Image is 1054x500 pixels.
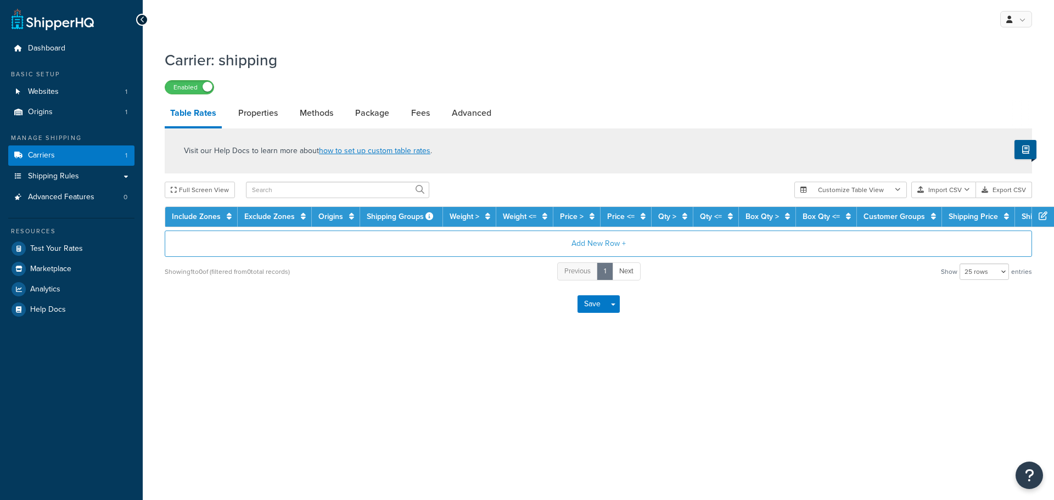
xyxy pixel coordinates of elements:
span: Previous [564,266,591,276]
a: Qty <= [700,211,722,222]
input: Search [246,182,429,198]
button: Customize Table View [794,182,907,198]
a: Include Zones [172,211,221,222]
span: Show [941,264,957,279]
div: Manage Shipping [8,133,134,143]
button: Save [578,295,607,313]
span: Next [619,266,633,276]
span: Websites [28,87,59,97]
span: Analytics [30,285,60,294]
a: Methods [294,100,339,126]
a: Weight <= [503,211,536,222]
span: Help Docs [30,305,66,314]
a: Marketplace [8,259,134,279]
span: Marketplace [30,265,71,274]
button: Open Resource Center [1016,462,1043,489]
span: Shipping Rules [28,172,79,181]
a: Next [612,262,641,280]
a: Exclude Zones [244,211,295,222]
li: Origins [8,102,134,122]
a: Price <= [607,211,635,222]
span: Test Your Rates [30,244,83,254]
span: 1 [125,87,127,97]
span: entries [1011,264,1032,279]
a: Qty > [658,211,676,222]
div: Basic Setup [8,70,134,79]
p: Visit our Help Docs to learn more about . [184,145,432,157]
li: Websites [8,82,134,102]
span: 1 [125,151,127,160]
a: Previous [557,262,598,280]
a: Weight > [450,211,479,222]
a: Customer Groups [864,211,925,222]
span: Carriers [28,151,55,160]
th: Shipping Groups [360,207,443,227]
a: Test Your Rates [8,239,134,259]
span: 0 [124,193,127,202]
button: Show Help Docs [1014,140,1036,159]
a: Box Qty > [745,211,779,222]
li: Advanced Features [8,187,134,207]
span: Advanced Features [28,193,94,202]
a: how to set up custom table rates [319,145,430,156]
button: Add New Row + [165,231,1032,257]
a: Shipping Price [949,211,998,222]
a: Carriers1 [8,145,134,166]
label: Enabled [165,81,214,94]
a: Origins [318,211,343,222]
a: Price > [560,211,584,222]
a: Help Docs [8,300,134,319]
a: Origins1 [8,102,134,122]
a: Dashboard [8,38,134,59]
span: Origins [28,108,53,117]
a: Shipping Rules [8,166,134,187]
a: Advanced Features0 [8,187,134,207]
a: Analytics [8,279,134,299]
span: 1 [125,108,127,117]
a: Properties [233,100,283,126]
button: Import CSV [911,182,976,198]
a: 1 [597,262,613,280]
button: Export CSV [976,182,1032,198]
a: Websites1 [8,82,134,102]
a: Table Rates [165,100,222,128]
a: Box Qty <= [803,211,840,222]
div: Resources [8,227,134,236]
span: Dashboard [28,44,65,53]
button: Full Screen View [165,182,235,198]
h1: Carrier: shipping [165,49,1018,71]
a: Package [350,100,395,126]
a: Advanced [446,100,497,126]
a: Fees [406,100,435,126]
div: Showing 1 to 0 of (filtered from 0 total records) [165,264,290,279]
li: Carriers [8,145,134,166]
